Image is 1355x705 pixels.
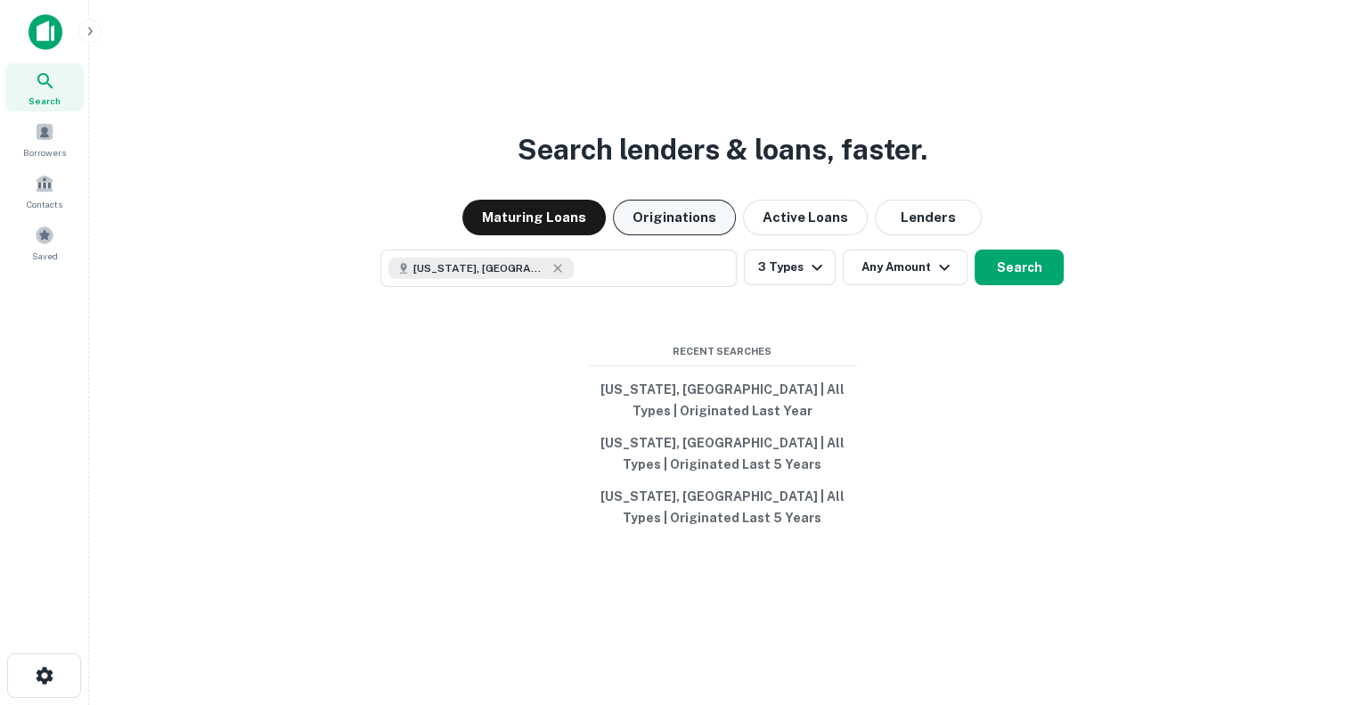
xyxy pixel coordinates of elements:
[29,94,61,108] span: Search
[843,250,967,285] button: Any Amount
[380,250,737,287] button: [US_STATE], [GEOGRAPHIC_DATA]
[589,344,856,359] span: Recent Searches
[975,250,1064,285] button: Search
[462,200,606,235] button: Maturing Loans
[5,63,84,111] a: Search
[32,249,58,263] span: Saved
[744,250,836,285] button: 3 Types
[23,145,66,160] span: Borrowers
[613,200,736,235] button: Originations
[589,480,856,534] button: [US_STATE], [GEOGRAPHIC_DATA] | All Types | Originated Last 5 Years
[27,197,62,211] span: Contacts
[5,167,84,215] a: Contacts
[518,128,927,171] h3: Search lenders & loans, faster.
[5,218,84,266] a: Saved
[589,373,856,427] button: [US_STATE], [GEOGRAPHIC_DATA] | All Types | Originated Last Year
[29,14,62,50] img: capitalize-icon.png
[589,427,856,480] button: [US_STATE], [GEOGRAPHIC_DATA] | All Types | Originated Last 5 Years
[875,200,982,235] button: Lenders
[1266,562,1355,648] iframe: Chat Widget
[743,200,868,235] button: Active Loans
[413,260,547,276] span: [US_STATE], [GEOGRAPHIC_DATA]
[5,115,84,163] a: Borrowers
